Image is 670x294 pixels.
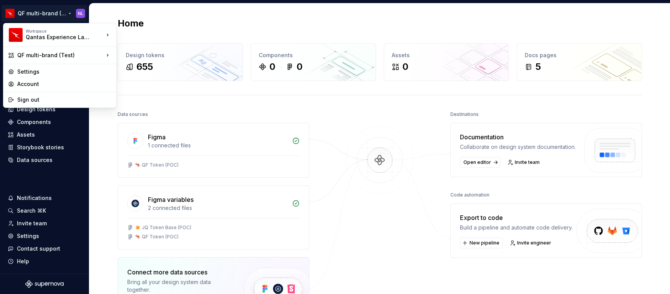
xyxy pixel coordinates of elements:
[17,80,112,88] div: Account
[17,51,104,59] div: QF multi-brand (Test)
[17,96,112,104] div: Sign out
[26,33,91,41] div: Qantas Experience Language
[9,28,23,42] img: 6b187050-a3ed-48aa-8485-808e17fcee26.png
[26,29,104,33] div: Workspace
[17,68,112,76] div: Settings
